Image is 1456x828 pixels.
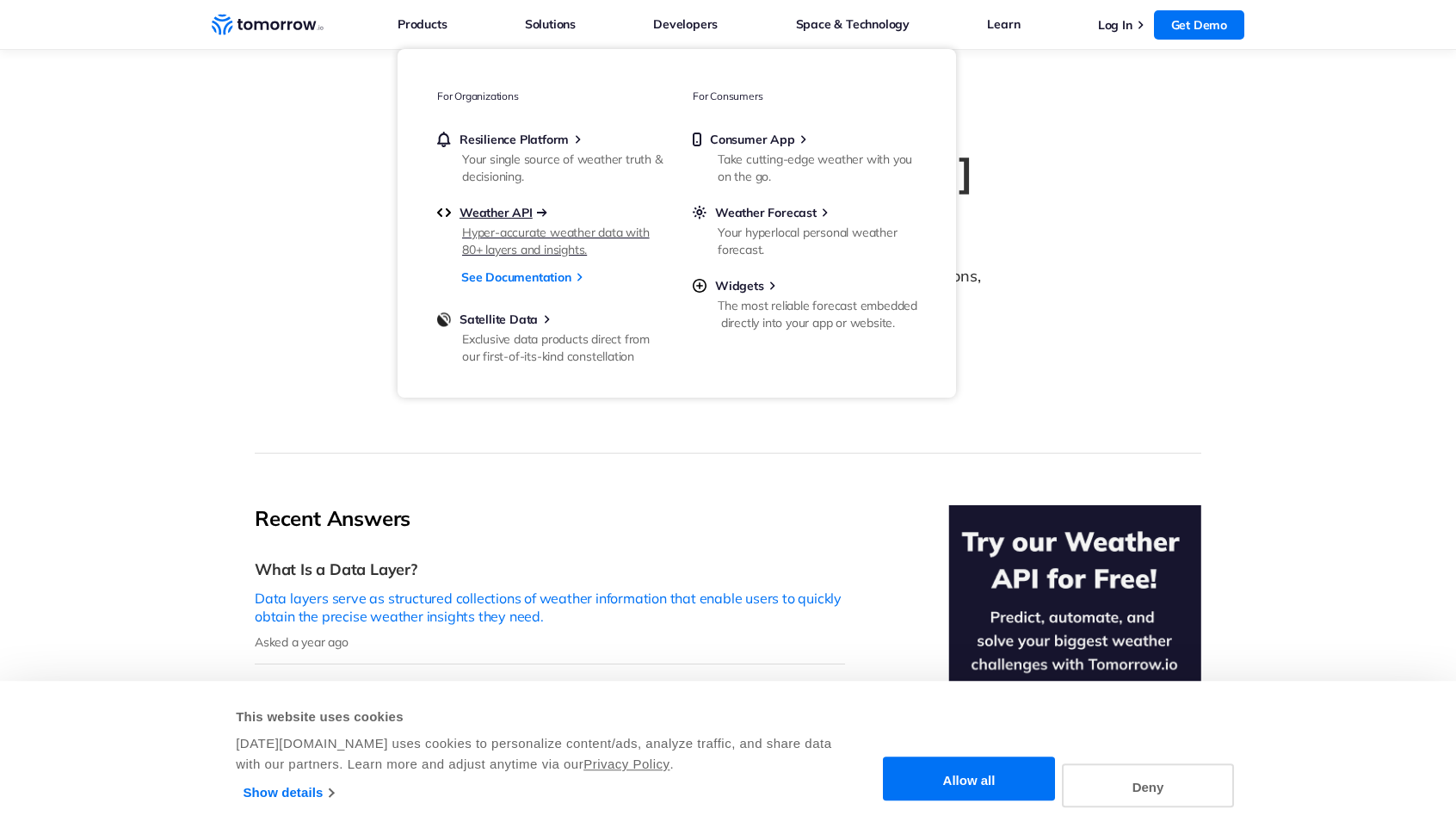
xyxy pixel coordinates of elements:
[525,13,576,35] a: Solutions
[715,278,764,294] span: Widgets
[255,546,845,664] a: What Is a Data Layer?Data layers serve as structured collections of weather information that enab...
[255,664,845,783] a: What Is Weather Data?Weather data plays a key role in influencing decisions made in various indus...
[437,132,661,182] a: Resilience PlatformYour single source of weather truth & decisioning.
[437,312,451,327] img: satellite-data-menu.png
[718,224,918,258] div: Your hyperlocal personal weather forecast.
[1154,10,1244,40] a: Get Demo
[462,151,663,185] div: Your single source of weather truth & decisioning.
[693,205,916,255] a: Weather ForecastYour hyperlocal personal weather forecast.
[398,13,447,35] a: Products
[437,205,451,220] img: api.svg
[460,312,538,327] span: Satellite Data
[255,678,845,698] h3: What Is Weather Data?
[693,85,916,108] h3: For Consumers
[461,266,571,288] a: See Documentation
[883,757,1055,801] button: Allow all
[796,13,910,35] a: Space & Technology
[460,205,533,220] span: Weather API
[710,132,795,147] span: Consumer App
[693,278,706,294] img: plus-circle.svg
[693,132,916,182] a: Consumer AppTake cutting-edge weather with you on the go.
[987,13,1020,35] a: Learn
[460,132,569,147] span: Resilience Platform
[255,634,845,650] p: Asked a year ago
[462,224,663,258] div: Hyper-accurate weather data with 80+ layers and insights.
[255,559,845,579] h3: What Is a Data Layer?
[437,312,661,361] a: Satellite DataExclusive data products direct from our first-of-its-kind constellation
[244,780,334,806] a: Show details
[653,13,718,35] a: Developers
[693,205,706,220] img: sun.svg
[437,85,661,108] h3: For Organizations
[236,733,834,775] div: [DATE][DOMAIN_NAME] uses cookies to personalize content/ads, analyze traffic, and share data with...
[693,132,701,147] img: mobile.svg
[718,297,918,331] div: The most reliable forecast embedded directly into your app or website.
[255,590,845,626] p: Data layers serve as structured collections of weather information that enable users to quickly o...
[437,132,451,147] img: bell.svg
[236,707,834,727] div: This website uses cookies
[693,278,916,328] a: WidgetsThe most reliable forecast embedded directly into your app or website.
[1062,763,1234,807] button: Deny
[212,12,324,38] a: Home link
[718,151,918,185] div: Take cutting-edge weather with you on the go.
[715,205,817,220] span: Weather Forecast
[255,505,845,532] h2: Recent Answers
[437,205,661,255] a: Weather APIHyper-accurate weather data with 80+ layers and insights.
[583,757,669,771] a: Privacy Policy
[1098,17,1132,33] a: Log In
[462,331,663,365] div: Exclusive data products direct from our first-of-its-kind constellation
